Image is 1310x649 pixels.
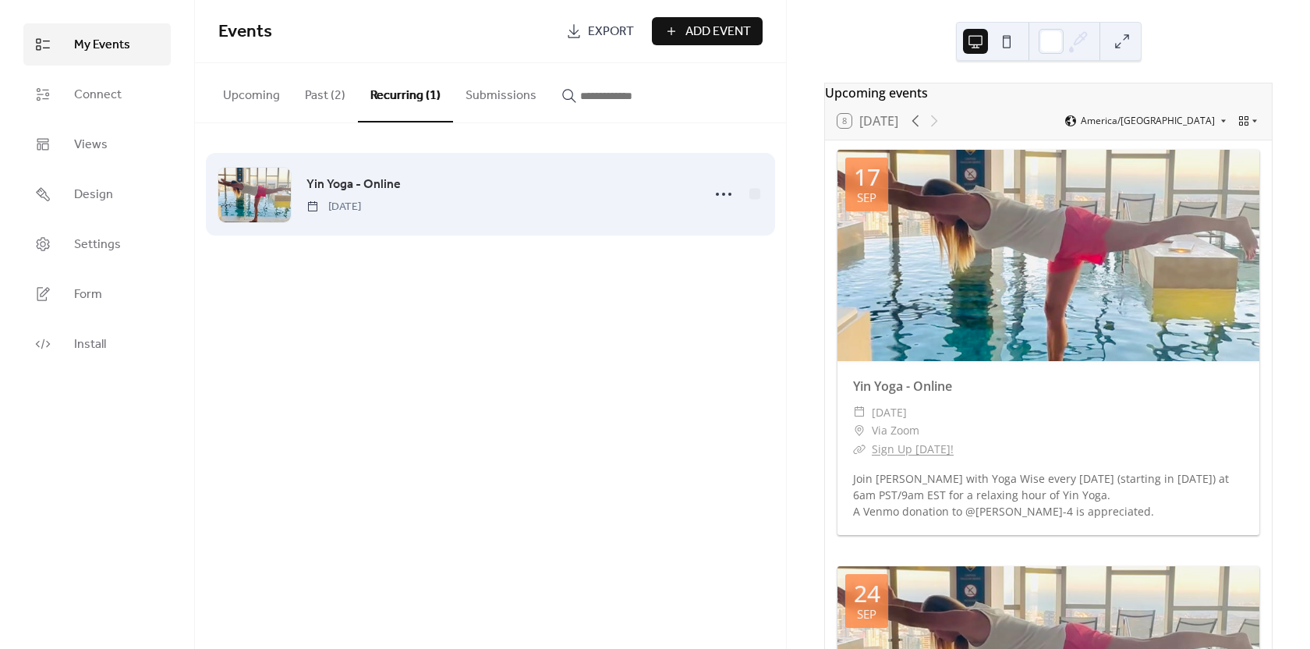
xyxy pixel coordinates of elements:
[74,236,121,254] span: Settings
[306,199,361,215] span: [DATE]
[74,36,130,55] span: My Events
[872,421,919,440] span: Via Zoom
[23,173,171,215] a: Design
[652,17,763,45] button: Add Event
[23,223,171,265] a: Settings
[837,470,1259,520] div: Join [PERSON_NAME] with Yoga Wise every [DATE] (starting in [DATE]) at 6am PST/9am EST for a rela...
[23,73,171,115] a: Connect
[685,23,751,41] span: Add Event
[872,403,907,422] span: [DATE]
[74,186,113,204] span: Design
[853,421,866,440] div: ​
[554,17,646,45] a: Export
[588,23,634,41] span: Export
[857,608,876,620] div: Sep
[23,23,171,66] a: My Events
[292,63,358,121] button: Past (2)
[854,582,880,605] div: 24
[453,63,549,121] button: Submissions
[23,273,171,315] a: Form
[358,63,453,122] button: Recurring (1)
[74,335,106,354] span: Install
[23,323,171,365] a: Install
[853,378,952,395] a: Yin Yoga - Online
[74,136,108,154] span: Views
[857,192,876,204] div: Sep
[1081,116,1215,126] span: America/[GEOGRAPHIC_DATA]
[23,123,171,165] a: Views
[854,165,880,189] div: 17
[218,15,272,49] span: Events
[853,403,866,422] div: ​
[74,86,122,105] span: Connect
[853,440,866,459] div: ​
[211,63,292,121] button: Upcoming
[825,83,1272,102] div: Upcoming events
[306,176,401,194] span: Yin Yoga - Online
[872,442,954,456] a: Sign Up [DATE]!
[74,285,102,304] span: Form
[306,175,401,195] a: Yin Yoga - Online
